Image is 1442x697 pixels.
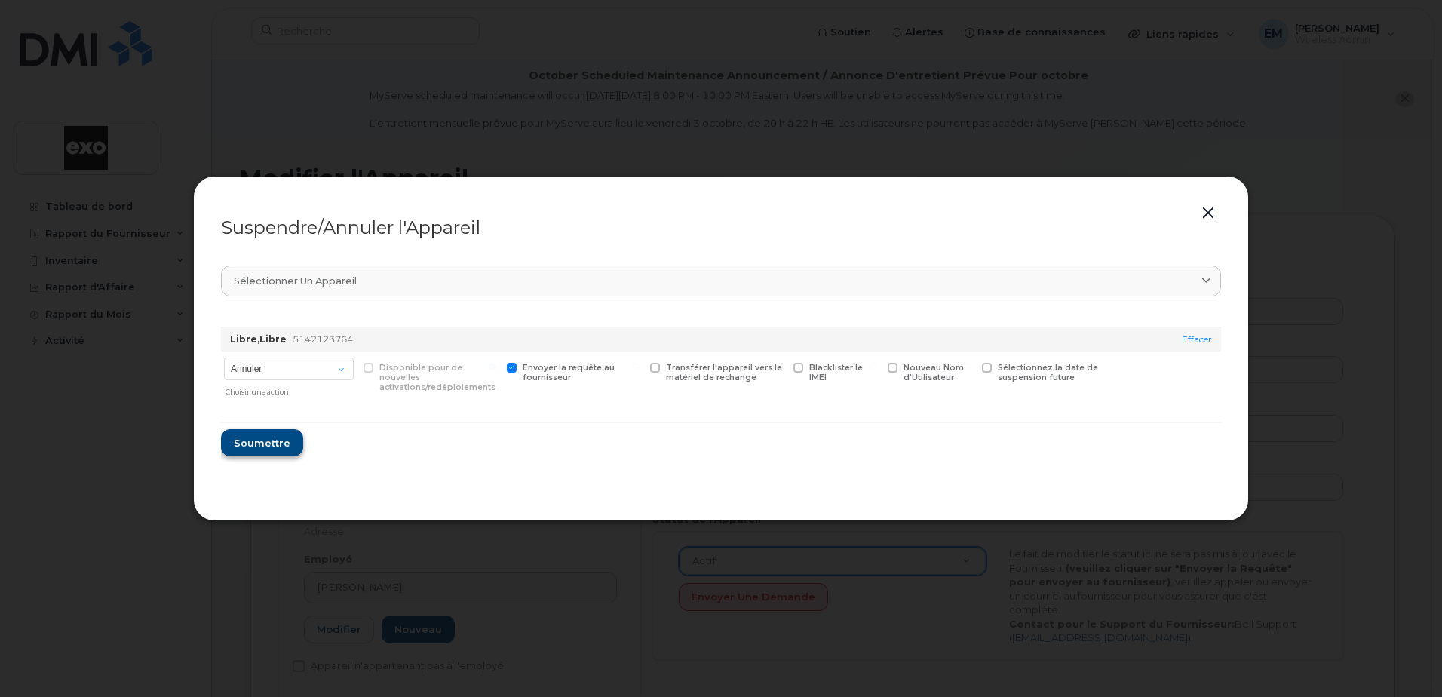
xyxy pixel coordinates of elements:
[666,363,782,382] span: Transférer l'appareil vers le matériel de rechange
[523,363,615,382] span: Envoyer la requête au fournisseur
[234,436,290,450] span: Soumettre
[870,363,877,370] input: Nouveau Nom d'Utilisateur
[230,333,287,345] strong: Libre,Libre
[632,363,640,370] input: Transférer l'appareil vers le matériel de rechange
[904,363,964,382] span: Nouveau Nom d'Utilisateur
[345,363,353,370] input: Disponible pour de nouvelles activations/redéploiements
[1182,333,1212,345] a: Effacer
[775,363,783,370] input: Blacklister le IMEI
[379,363,495,392] span: Disponible pour de nouvelles activations/redéploiements
[234,274,357,288] span: Sélectionner un appareil
[489,363,496,370] input: Envoyer la requête au fournisseur
[221,219,1221,237] div: Suspendre/Annuler l'Appareil
[221,266,1221,296] a: Sélectionner un appareil
[998,363,1098,382] span: Sélectionnez la date de suspension future
[293,333,353,345] span: 5142123764
[226,382,354,398] div: Choisir une action
[809,363,863,382] span: Blacklister le IMEI
[221,429,303,456] button: Soumettre
[964,363,971,370] input: Sélectionnez la date de suspension future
